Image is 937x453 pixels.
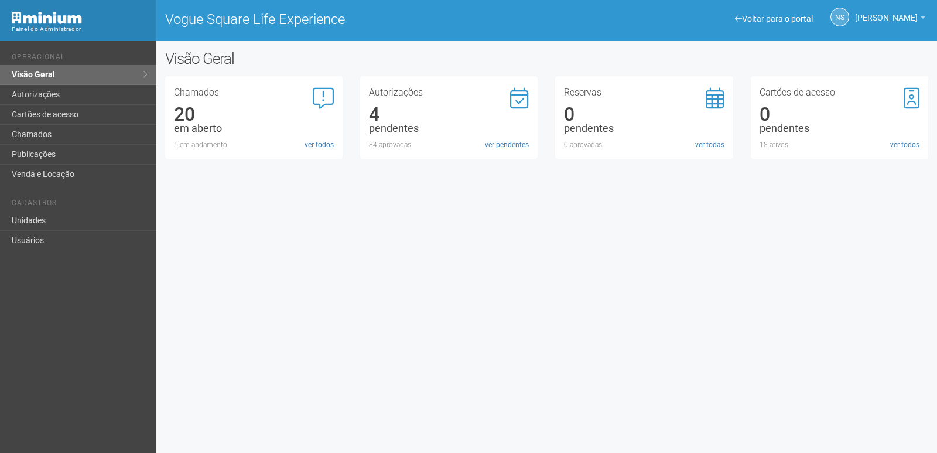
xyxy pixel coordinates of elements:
[760,88,919,97] h3: Cartões de acesso
[369,123,529,134] div: pendentes
[855,15,925,24] a: [PERSON_NAME]
[305,139,334,150] a: ver todos
[564,88,724,97] h3: Reservas
[760,109,919,120] div: 0
[760,123,919,134] div: pendentes
[760,139,919,150] div: 18 ativos
[735,14,813,23] a: Voltar para o portal
[890,139,919,150] a: ver todos
[564,139,724,150] div: 0 aprovadas
[12,199,148,211] li: Cadastros
[369,109,529,120] div: 4
[12,24,148,35] div: Painel do Administrador
[695,139,724,150] a: ver todas
[485,139,529,150] a: ver pendentes
[174,139,334,150] div: 5 em andamento
[564,123,724,134] div: pendentes
[174,109,334,120] div: 20
[855,2,918,22] span: Nicolle Silva
[174,123,334,134] div: em aberto
[165,12,538,27] h1: Vogue Square Life Experience
[12,53,148,65] li: Operacional
[12,12,82,24] img: Minium
[369,88,529,97] h3: Autorizações
[369,139,529,150] div: 84 aprovadas
[174,88,334,97] h3: Chamados
[830,8,849,26] a: NS
[165,50,473,67] h2: Visão Geral
[564,109,724,120] div: 0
